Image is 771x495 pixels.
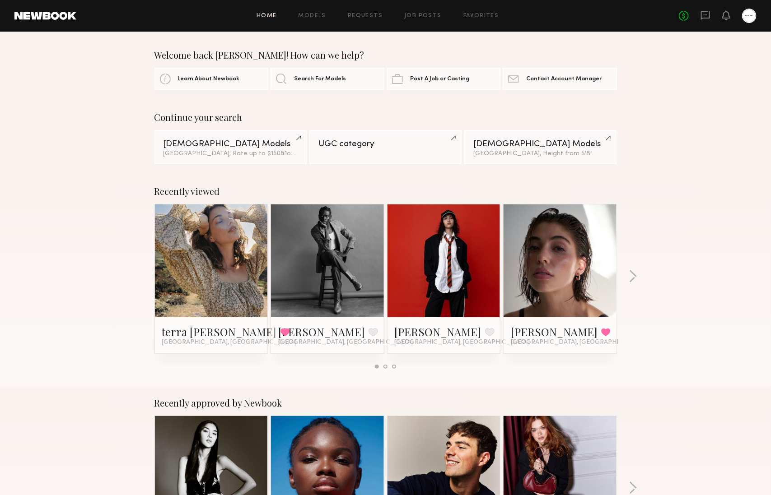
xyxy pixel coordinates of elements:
[473,151,607,157] div: [GEOGRAPHIC_DATA], Height from 5'8"
[473,140,607,148] div: [DEMOGRAPHIC_DATA] Models
[162,324,277,339] a: terra [PERSON_NAME]
[257,13,277,19] a: Home
[299,13,326,19] a: Models
[271,68,384,90] a: Search For Models
[318,140,453,148] div: UGC category
[395,324,481,339] a: [PERSON_NAME]
[309,130,462,164] a: UGC category
[511,339,645,346] span: [GEOGRAPHIC_DATA], [GEOGRAPHIC_DATA]
[164,140,298,148] div: [DEMOGRAPHIC_DATA] Models
[154,186,617,197] div: Recently viewed
[348,13,383,19] a: Requests
[503,68,617,90] a: Contact Account Manager
[154,68,268,90] a: Learn About Newbook
[278,324,365,339] a: [PERSON_NAME]
[154,50,617,60] div: Welcome back [PERSON_NAME]! How can we help?
[463,13,499,19] a: Favorites
[294,76,346,82] span: Search For Models
[178,76,240,82] span: Learn About Newbook
[278,339,413,346] span: [GEOGRAPHIC_DATA], [GEOGRAPHIC_DATA]
[387,68,500,90] a: Post A Job or Casting
[395,339,529,346] span: [GEOGRAPHIC_DATA], [GEOGRAPHIC_DATA]
[154,130,307,164] a: [DEMOGRAPHIC_DATA] Models[GEOGRAPHIC_DATA], Rate up to $150&1other filter
[162,339,297,346] span: [GEOGRAPHIC_DATA], [GEOGRAPHIC_DATA]
[404,13,442,19] a: Job Posts
[410,76,469,82] span: Post A Job or Casting
[526,76,602,82] span: Contact Account Manager
[154,112,617,123] div: Continue your search
[511,324,598,339] a: [PERSON_NAME]
[464,130,617,164] a: [DEMOGRAPHIC_DATA] Models[GEOGRAPHIC_DATA], Height from 5'8"
[154,398,617,408] div: Recently approved by Newbook
[281,151,320,157] span: & 1 other filter
[164,151,298,157] div: [GEOGRAPHIC_DATA], Rate up to $150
